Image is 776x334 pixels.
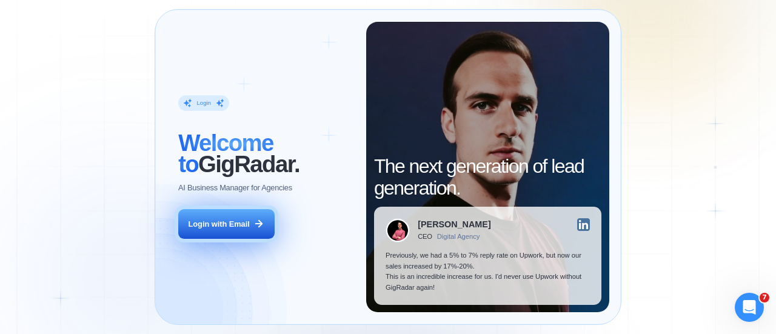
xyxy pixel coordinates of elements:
[418,233,432,241] div: CEO
[178,209,274,239] button: Login with Email
[197,99,211,107] div: Login
[178,182,292,193] p: AI Business Manager for Agencies
[189,219,250,230] div: Login with Email
[760,293,769,302] span: 7
[178,132,355,175] h2: ‍ GigRadar.
[437,233,480,241] div: Digital Agency
[735,293,764,322] iframe: Intercom live chat
[374,156,601,198] h2: The next generation of lead generation.
[386,250,590,293] p: Previously, we had a 5% to 7% reply rate on Upwork, but now our sales increased by 17%-20%. This ...
[418,220,490,229] div: [PERSON_NAME]
[178,130,273,177] span: Welcome to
